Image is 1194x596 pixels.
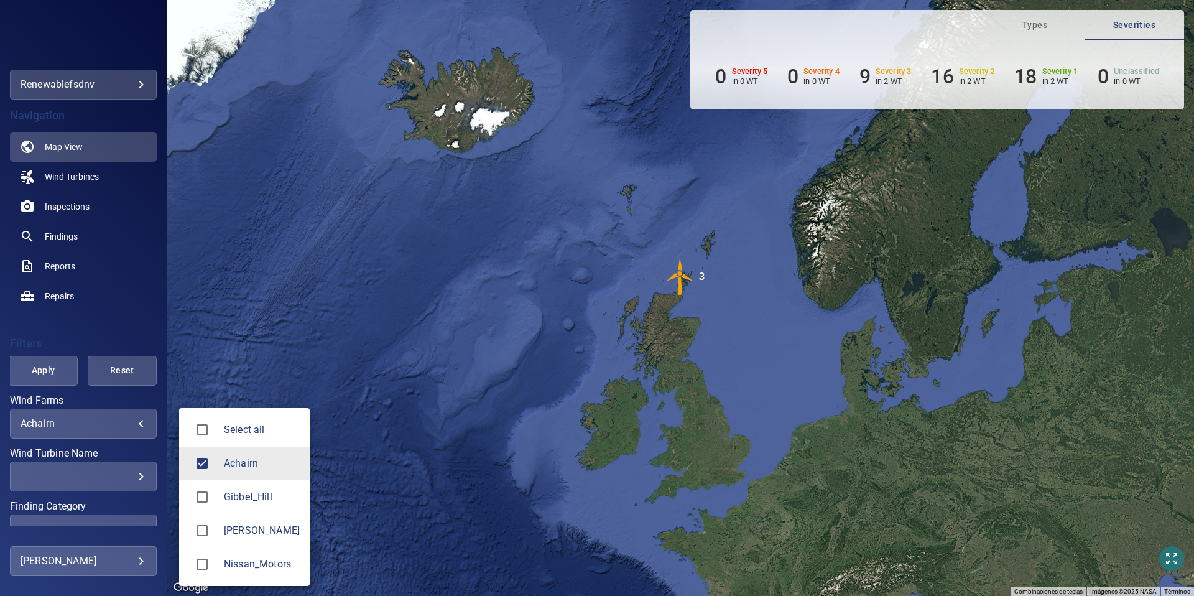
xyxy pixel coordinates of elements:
span: [PERSON_NAME] [224,523,300,538]
span: Gibbet_Hill [189,484,215,510]
span: Nissan_Motors [189,551,215,577]
ul: Achairn [179,408,310,586]
span: Gibbet_Hill [224,490,300,505]
div: Wind Farms Achairn [224,456,300,471]
span: Achairn [189,450,215,477]
span: Select all [224,422,300,437]
span: Nissan_Motors [224,557,300,572]
div: Wind Farms Gibbet_Hill [224,490,300,505]
div: Wind Farms Lochhead [224,523,300,538]
span: Achairn [224,456,300,471]
div: Wind Farms Nissan_Motors [224,557,300,572]
span: Lochhead [189,518,215,544]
